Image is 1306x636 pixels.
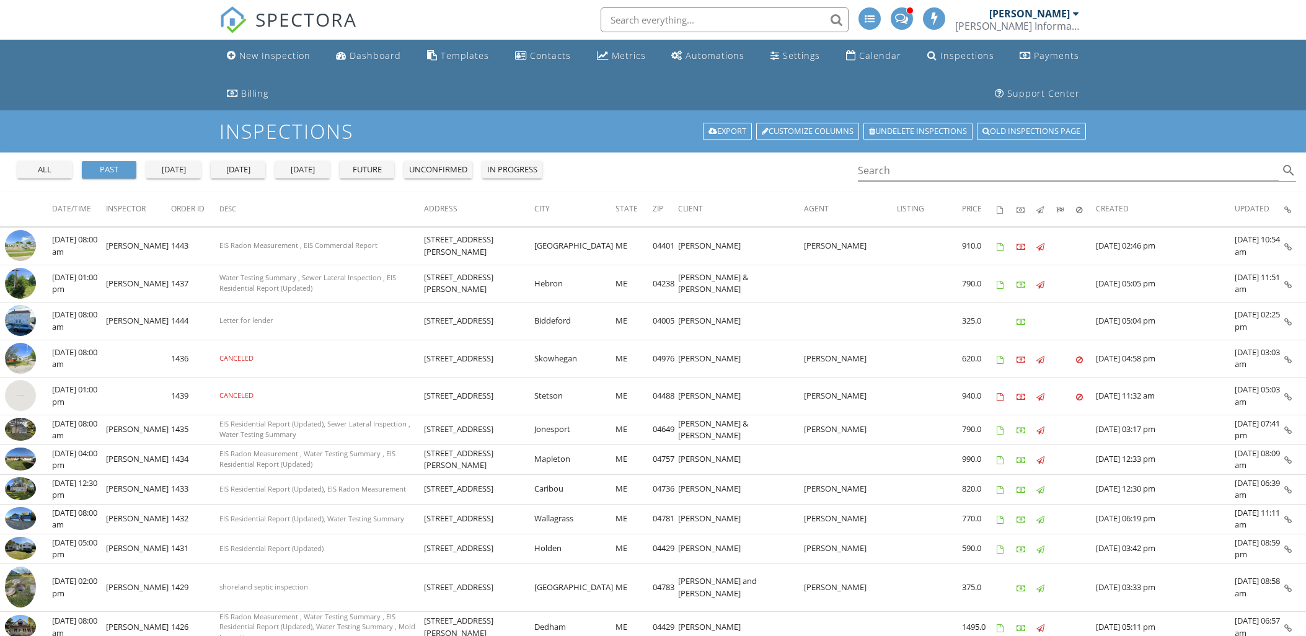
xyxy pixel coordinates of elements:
[487,164,537,176] div: in progress
[534,415,615,444] td: Jonesport
[1096,265,1235,303] td: [DATE] 05:05 pm
[1235,415,1284,444] td: [DATE] 07:41 pm
[441,50,489,61] div: Templates
[962,203,982,214] span: Price
[219,484,406,493] span: EIS Residential Report (Updated), EIS Radon Measurement
[275,161,330,179] button: [DATE]
[52,378,106,415] td: [DATE] 01:00 pm
[106,265,171,303] td: [PERSON_NAME]
[219,353,254,363] span: CANCELED
[678,504,804,534] td: [PERSON_NAME]
[530,50,571,61] div: Contacts
[52,303,106,340] td: [DATE] 08:00 am
[216,164,260,176] div: [DATE]
[653,563,678,611] td: 04783
[962,192,997,227] th: Price: Not sorted.
[219,582,308,591] span: shoreland septic inspection
[106,227,171,265] td: [PERSON_NAME]
[955,20,1079,32] div: Elliott's Information Services LLC
[534,378,615,415] td: Stetson
[1235,474,1284,504] td: [DATE] 06:39 am
[424,203,457,214] span: Address
[219,17,357,43] a: SPECTORA
[52,563,106,611] td: [DATE] 02:00 pm
[1015,45,1084,68] a: Payments
[219,273,396,293] span: Water Testing Summary , Sewer Lateral Inspection , EIS Residential Report (Updated)
[5,507,36,531] img: 9443878%2Freports%2Fc99baa9b-85e7-4b0c-9dcc-779f83485d64%2Fcover_photos%2FCiC8yaPRqqsdHtsfQzlc%2F...
[841,45,906,68] a: Calendar
[1096,303,1235,340] td: [DATE] 05:04 pm
[219,449,395,469] span: EIS Radon Measurement , Water Testing Summary , EIS Residential Report (Updated)
[615,265,653,303] td: ME
[5,567,36,608] img: 9412290%2Fcover_photos%2Fv3oJ7rdC4iGOdS3f0S1c%2Fsmall.jpg
[678,192,804,227] th: Client: Not sorted.
[1096,415,1235,444] td: [DATE] 03:17 pm
[106,203,146,214] span: Inspector
[1235,504,1284,534] td: [DATE] 11:11 am
[1235,265,1284,303] td: [DATE] 11:51 am
[534,227,615,265] td: [GEOGRAPHIC_DATA]
[804,563,897,611] td: [PERSON_NAME]
[534,265,615,303] td: Hebron
[424,474,535,504] td: [STREET_ADDRESS]
[678,415,804,444] td: [PERSON_NAME] & [PERSON_NAME]
[1235,340,1284,378] td: [DATE] 03:03 am
[280,164,325,176] div: [DATE]
[678,444,804,474] td: [PERSON_NAME]
[171,265,219,303] td: 1437
[5,305,36,336] img: streetview
[404,161,472,179] button: unconfirmed
[615,303,653,340] td: ME
[615,192,653,227] th: State: Not sorted.
[52,504,106,534] td: [DATE] 08:00 am
[962,563,997,611] td: 375.0
[1096,192,1235,227] th: Created: Not sorted.
[82,161,136,179] button: past
[1017,192,1036,227] th: Paid: Not sorted.
[1096,340,1235,378] td: [DATE] 04:58 pm
[601,7,849,32] input: Search everything...
[534,303,615,340] td: Biddeford
[219,120,1087,142] h1: Inspections
[653,227,678,265] td: 04401
[171,534,219,563] td: 1431
[482,161,542,179] button: in progress
[766,45,825,68] a: Settings
[897,203,924,214] span: Listing
[424,415,535,444] td: [STREET_ADDRESS]
[424,265,535,303] td: [STREET_ADDRESS][PERSON_NAME]
[5,448,36,471] img: 9453993%2Fcover_photos%2F2AjlZUxgio4jfHpSxyvp%2Fsmall.jpg
[615,415,653,444] td: ME
[424,534,535,563] td: [STREET_ADDRESS]
[5,380,36,411] img: streetview
[106,415,171,444] td: [PERSON_NAME]
[510,45,576,68] a: Contacts
[1096,227,1235,265] td: [DATE] 02:46 pm
[424,227,535,265] td: [STREET_ADDRESS][PERSON_NAME]
[804,378,897,415] td: [PERSON_NAME]
[962,340,997,378] td: 620.0
[106,192,171,227] th: Inspector: Not sorted.
[1096,474,1235,504] td: [DATE] 12:30 pm
[87,164,131,176] div: past
[171,303,219,340] td: 1444
[1235,227,1284,265] td: [DATE] 10:54 am
[106,534,171,563] td: [PERSON_NAME]
[534,340,615,378] td: Skowhegan
[1235,444,1284,474] td: [DATE] 08:09 am
[255,6,357,32] span: SPECTORA
[678,563,804,611] td: [PERSON_NAME] and [PERSON_NAME]
[1235,203,1269,214] span: Updated
[106,303,171,340] td: [PERSON_NAME]
[653,504,678,534] td: 04781
[219,419,410,439] span: EIS Residential Report (Updated), Sewer Lateral Inspection , Water Testing Summary
[534,444,615,474] td: Mapleton
[804,534,897,563] td: [PERSON_NAME]
[52,265,106,303] td: [DATE] 01:00 pm
[592,45,651,68] a: Metrics
[52,203,91,214] span: Date/Time
[52,474,106,504] td: [DATE] 12:30 pm
[219,544,324,553] span: EIS Residential Report (Updated)
[703,123,752,140] a: Export
[534,192,615,227] th: City: Not sorted.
